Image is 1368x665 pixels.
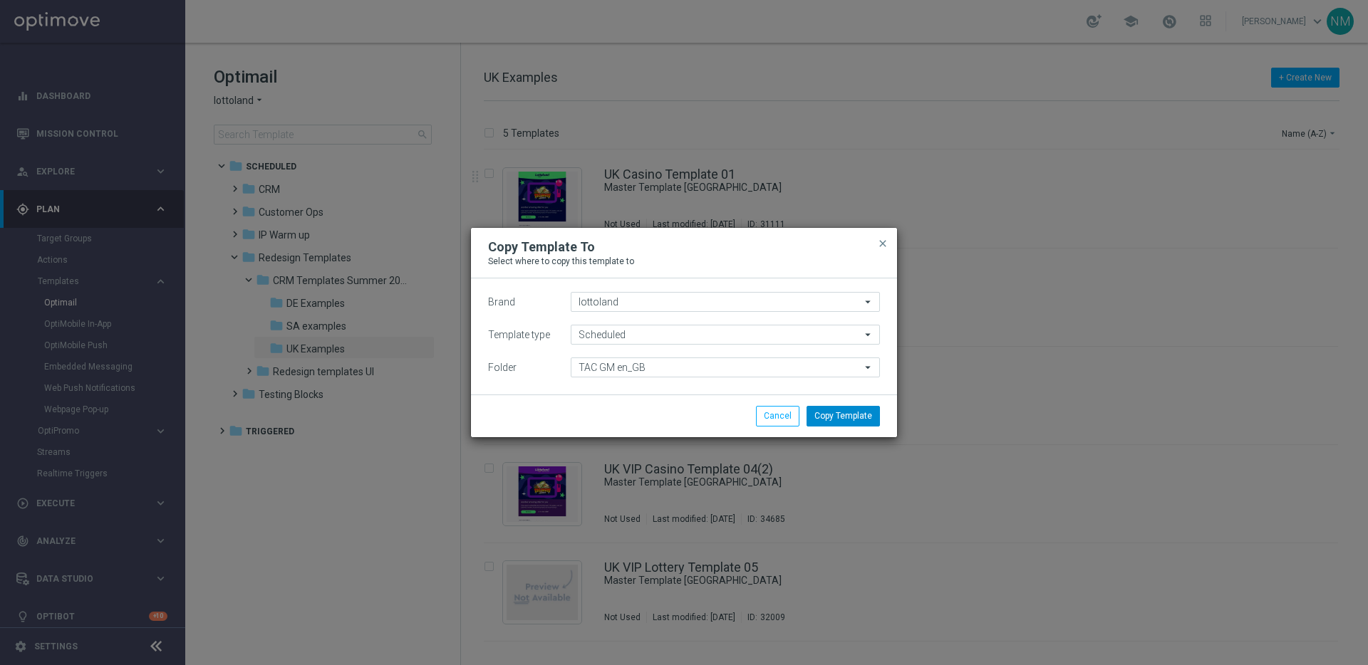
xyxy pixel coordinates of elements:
label: Template type [488,329,550,341]
label: Folder [488,362,517,374]
span: close [877,238,888,249]
button: Copy Template [807,406,880,426]
p: Select where to copy this template to [488,256,880,267]
label: Brand [488,296,515,308]
button: Cancel [756,406,799,426]
h2: Copy Template To [488,239,595,256]
i: arrow_drop_down [861,325,876,344]
i: arrow_drop_down [861,293,876,311]
i: arrow_drop_down [861,358,876,377]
